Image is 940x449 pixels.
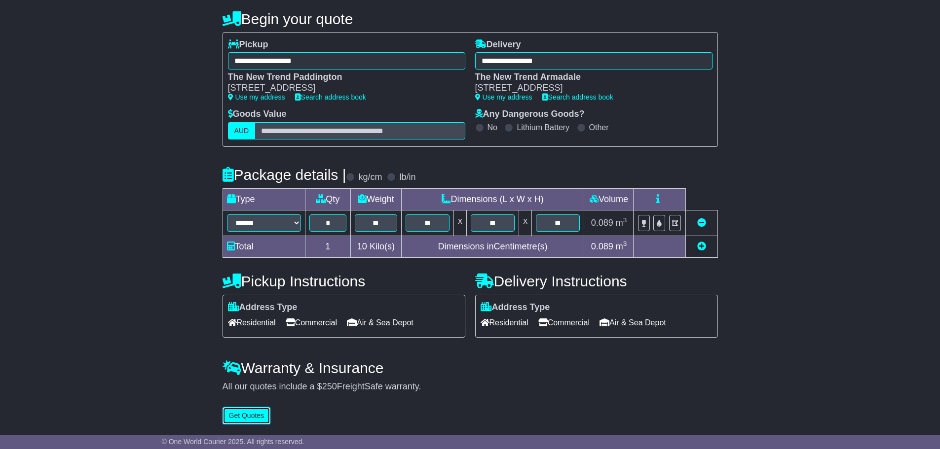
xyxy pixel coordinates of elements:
span: 0.089 [591,218,613,228]
a: Use my address [475,93,532,101]
span: 250 [322,381,337,391]
span: Air & Sea Depot [600,315,666,330]
a: Add new item [697,242,706,251]
label: AUD [228,122,256,139]
a: Remove this item [697,218,706,228]
a: Search address book [295,93,366,101]
span: Commercial [286,315,337,330]
td: Type [223,188,305,210]
label: Any Dangerous Goods? [475,109,585,120]
label: Address Type [228,302,298,313]
span: © One World Courier 2025. All rights reserved. [162,438,304,446]
td: Dimensions (L x W x H) [401,188,584,210]
h4: Pickup Instructions [223,273,465,289]
h4: Delivery Instructions [475,273,718,289]
label: Address Type [481,302,550,313]
td: x [519,210,532,236]
h4: Package details | [223,167,346,183]
label: Other [589,123,609,132]
td: Qty [305,188,351,210]
label: lb/in [399,172,415,183]
td: Kilo(s) [351,236,402,257]
span: 10 [357,242,367,251]
td: Volume [584,188,634,210]
label: kg/cm [358,172,382,183]
td: 1 [305,236,351,257]
span: m [616,218,627,228]
a: Search address book [542,93,613,101]
label: Delivery [475,39,521,50]
sup: 3 [623,216,627,224]
span: Residential [481,315,528,330]
span: 0.089 [591,242,613,251]
div: [STREET_ADDRESS] [475,83,703,94]
td: x [453,210,466,236]
td: Total [223,236,305,257]
div: The New Trend Paddington [228,72,455,83]
span: Residential [228,315,276,330]
h4: Warranty & Insurance [223,360,718,376]
label: Goods Value [228,109,287,120]
td: Weight [351,188,402,210]
div: The New Trend Armadale [475,72,703,83]
td: Dimensions in Centimetre(s) [401,236,584,257]
span: Air & Sea Depot [347,315,414,330]
h4: Begin your quote [223,11,718,27]
a: Use my address [228,93,285,101]
div: [STREET_ADDRESS] [228,83,455,94]
button: Get Quotes [223,407,271,424]
span: Commercial [538,315,590,330]
div: All our quotes include a $ FreightSafe warranty. [223,381,718,392]
label: Pickup [228,39,268,50]
sup: 3 [623,240,627,247]
label: No [488,123,497,132]
label: Lithium Battery [517,123,569,132]
span: m [616,242,627,251]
